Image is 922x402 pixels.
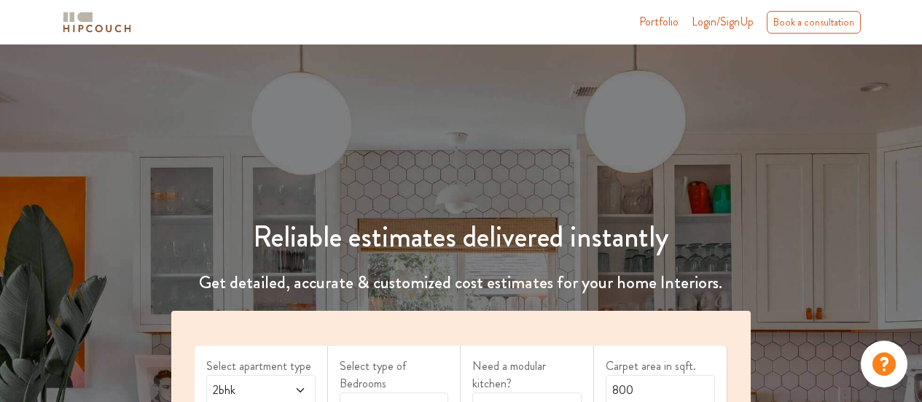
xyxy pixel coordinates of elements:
[639,13,679,31] a: Portfolio
[210,382,282,399] span: 2bhk
[206,357,316,375] label: Select apartment type
[606,357,715,375] label: Carpet area in sqft.
[472,357,582,393] label: Need a modular kitchen?
[60,9,133,35] img: logo-horizontal.svg
[60,6,133,39] span: logo-horizontal.svg
[692,13,754,30] span: Login/SignUp
[163,272,759,293] h4: Get detailed, accurate & customized cost estimates for your home Interiors.
[767,11,861,34] div: Book a consultation
[163,220,759,255] h1: Reliable estimates delivered instantly
[340,357,449,393] label: Select type of Bedrooms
